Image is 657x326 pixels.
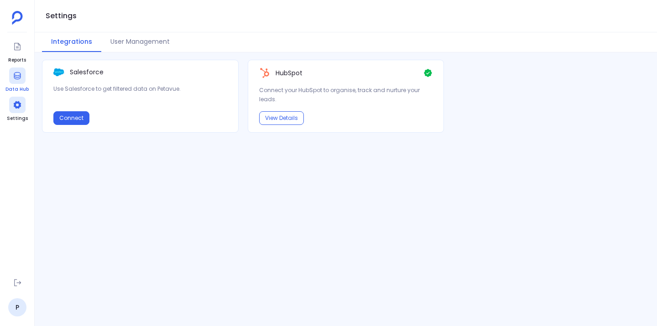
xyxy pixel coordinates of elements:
p: HubSpot [276,68,302,78]
img: petavue logo [12,11,23,25]
img: Check Icon [423,67,433,78]
button: Integrations [42,32,101,52]
button: View Details [259,111,304,125]
h1: Settings [46,10,77,22]
button: Connect [53,111,89,125]
a: Data Hub [5,67,29,93]
a: Reports [8,38,26,64]
p: Salesforce [70,67,104,77]
a: P [8,298,26,316]
p: Use Salesforce to get filtered data on Petavue. [53,84,227,93]
span: Settings [7,115,28,122]
span: Reports [8,57,26,64]
button: User Management [101,32,179,52]
a: Settings [7,97,28,122]
p: Connect your HubSpot to organise, track and nurture your leads. [259,86,433,104]
span: Data Hub [5,86,29,93]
